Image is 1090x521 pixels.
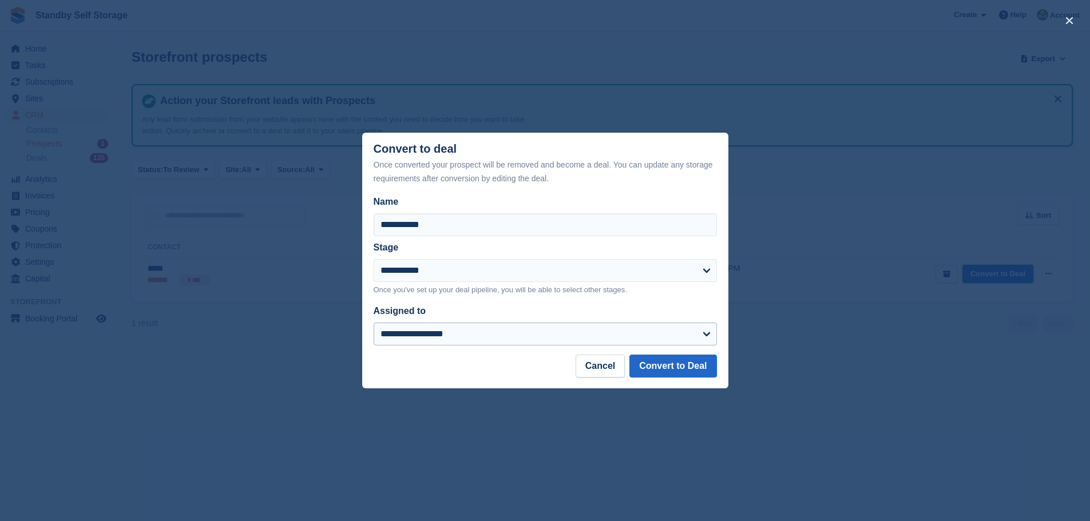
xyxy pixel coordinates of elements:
[374,142,717,185] div: Convert to deal
[374,242,399,252] label: Stage
[374,158,717,185] div: Once converted your prospect will be removed and become a deal. You can update any storage requir...
[1060,11,1079,30] button: close
[576,355,625,377] button: Cancel
[374,284,717,296] p: Once you've set up your deal pipeline, you will be able to select other stages.
[374,306,426,316] label: Assigned to
[374,195,717,209] label: Name
[629,355,716,377] button: Convert to Deal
